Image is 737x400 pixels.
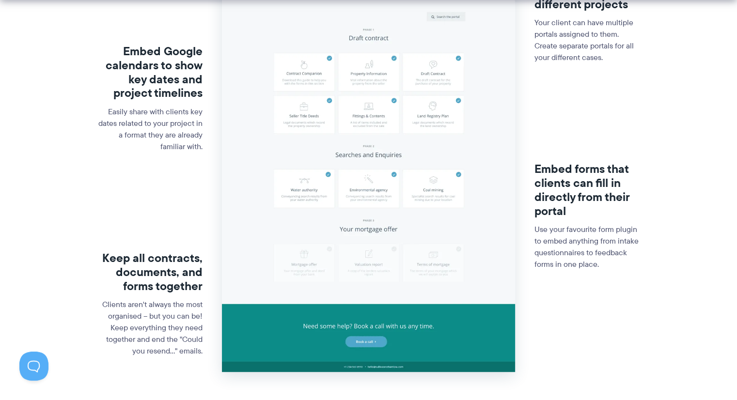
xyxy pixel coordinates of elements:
p: Clients aren't always the most organised – but you can be! Keep everything they need together and... [96,299,203,357]
h3: Embed Google calendars to show key dates and project timelines [96,45,203,100]
h3: Embed forms that clients can fill in directly from their portal [534,162,641,218]
p: Easily share with clients key dates related to your project in a format they are already familiar... [96,106,203,153]
p: Your client can have multiple portals assigned to them. Create separate portals for all your diff... [534,17,641,63]
iframe: Toggle Customer Support [19,352,48,381]
h3: Keep all contracts, documents, and forms together [96,251,203,293]
p: Use your favourite form plugin to embed anything from intake questionnaires to feedback forms in ... [534,224,641,270]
